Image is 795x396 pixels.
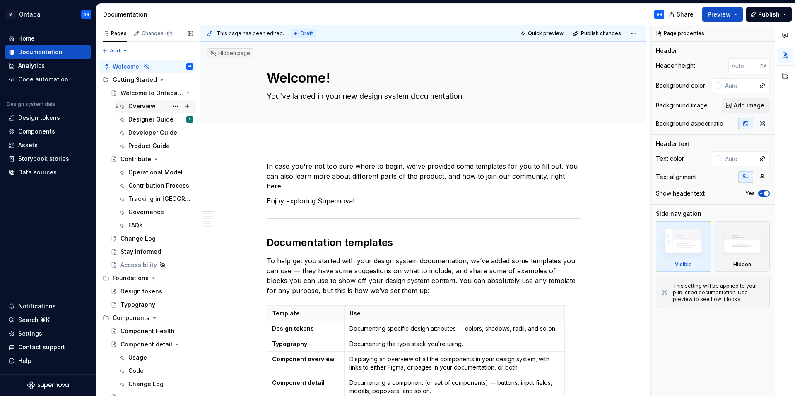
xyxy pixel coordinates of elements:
[120,261,157,269] div: Accessibility
[677,10,694,19] span: Share
[115,205,196,219] a: Governance
[165,30,173,37] span: 61
[267,161,580,191] p: In case you're not too sure where to begin, we've provided some templates for you to fill out. Yo...
[18,316,50,324] div: Search ⌘K
[120,248,161,256] div: Stay Informed
[656,81,705,90] div: Background color
[128,115,173,124] div: Designer Guide
[18,62,45,70] div: Analytics
[115,364,196,377] a: Code
[120,287,162,296] div: Design tokens
[18,168,57,177] div: Data sources
[760,62,766,69] p: px
[5,341,91,354] button: Contact support
[115,113,196,126] a: Designer GuideC
[656,119,723,128] div: Background aspect ratio
[2,5,94,23] button: MOntadaAR
[733,261,751,268] div: Hidden
[708,10,731,19] span: Preview
[5,59,91,72] a: Analytics
[267,256,580,296] p: To help get you started with your design system documentation, we’ve added some templates you can...
[99,45,130,57] button: Add
[5,327,91,340] a: Settings
[675,261,692,268] div: Visible
[272,355,335,363] strong: Component overview
[272,340,307,347] strong: Typography
[272,325,314,332] strong: Design tokens
[115,192,196,205] a: Tracking in [GEOGRAPHIC_DATA]
[83,11,89,18] div: AR
[656,210,701,218] div: Side navigation
[18,302,56,310] div: Notifications
[6,10,16,19] div: M
[18,357,31,365] div: Help
[656,47,677,55] div: Header
[115,166,196,179] a: Operational Model
[265,68,578,88] textarea: Welcome!
[210,50,250,57] div: Hidden page
[272,309,339,317] p: Template
[113,62,141,71] div: Welcome!
[272,379,325,386] strong: Component detail
[120,301,155,309] div: Typography
[18,114,60,122] div: Design tokens
[128,380,164,388] div: Change Log
[27,381,69,389] svg: Supernova Logo
[115,179,196,192] a: Contribution Process
[728,58,760,73] input: Auto
[528,30,564,37] span: Quick preview
[581,30,621,37] span: Publish changes
[5,354,91,367] button: Help
[349,340,559,348] p: Documenting the type stack you’re using.
[5,152,91,165] a: Storybook stories
[103,30,127,37] div: Pages
[115,126,196,139] a: Developer Guide
[18,141,38,149] div: Assets
[18,127,55,136] div: Components
[656,221,711,272] div: Visible
[110,48,120,54] span: Add
[656,101,708,110] div: Background image
[115,219,196,232] a: FAQs
[267,196,580,206] p: Enjoy exploring Supernova!
[5,300,91,313] button: Notifications
[722,98,770,113] button: Add image
[5,125,91,138] a: Components
[715,221,770,272] div: Hidden
[120,327,175,335] div: Component Health
[18,343,65,351] div: Contact support
[5,32,91,45] a: Home
[349,324,559,333] p: Documenting specific design attributes — colors, shadows, radii, and so on.
[99,272,196,285] div: Foundations
[107,153,196,166] a: Contribute
[128,208,164,216] div: Governance
[128,367,144,375] div: Code
[107,324,196,338] a: Component Health
[189,115,191,124] div: C
[103,10,196,19] div: Documentation
[5,45,91,59] a: Documentation
[120,340,172,348] div: Component detail
[107,258,196,272] a: Accessibility
[656,173,696,181] div: Text alignment
[107,338,196,351] a: Component detail
[18,329,42,338] div: Settings
[113,274,149,282] div: Foundations
[301,30,313,37] span: Draft
[107,298,196,311] a: Typography
[107,232,196,245] a: Change Log
[267,236,580,249] h2: Documentation templates
[656,155,684,163] div: Text color
[702,7,743,22] button: Preview
[120,155,151,163] div: Contribute
[18,48,63,56] div: Documentation
[5,111,91,124] a: Design tokens
[99,73,196,86] div: Getting Started
[107,285,196,298] a: Design tokens
[722,78,755,93] input: Auto
[128,181,189,190] div: Contribution Process
[113,314,149,322] div: Components
[18,75,68,83] div: Code automation
[349,309,559,317] p: Use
